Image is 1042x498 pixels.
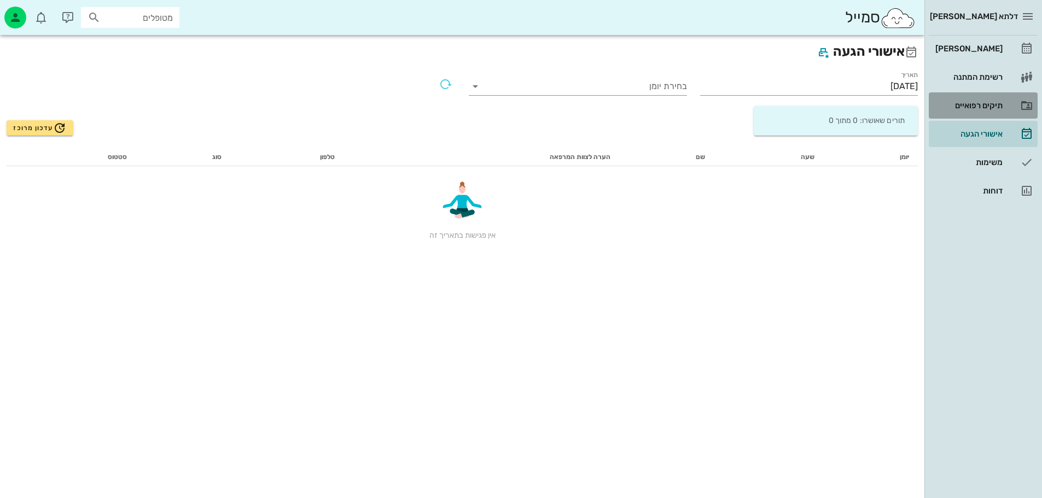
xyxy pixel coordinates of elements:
div: משימות [933,158,1003,167]
span: עדכון מרוכז [13,121,66,134]
span: טלפון [320,153,335,161]
div: סמייל [845,6,916,30]
span: הערה לצוות המרפאה [550,153,610,161]
div: אישורי הגעה [933,130,1003,138]
span: סטטוס [108,153,127,161]
a: רשימת המתנה [929,64,1038,90]
th: סטטוס [7,149,136,166]
th: טלפון [230,149,344,166]
span: סוג [212,153,222,161]
span: שעה [801,153,814,161]
div: [PERSON_NAME] [933,44,1003,53]
a: [PERSON_NAME] [929,36,1038,62]
div: רשימת המתנה [933,73,1003,81]
label: תאריך [901,71,918,79]
span: יומן [900,153,909,161]
th: שם [619,149,714,166]
th: יומן [823,149,918,166]
a: משימות [929,149,1038,175]
span: שם [696,153,705,161]
img: SmileCloud logo [880,7,916,29]
span: תג [32,9,39,15]
div: תיקים רפואיים [933,101,1003,110]
th: הערה לצוות המרפאה [344,149,619,166]
span: דלתא [PERSON_NAME] [930,11,1018,21]
img: meditate.6497ab3c.gif [435,175,490,230]
button: עדכון מרוכז [7,120,73,136]
th: סוג [136,149,230,166]
a: תיקים רפואיים [929,92,1038,119]
a: דוחות [929,178,1038,204]
div: דוחות [933,186,1003,195]
h2: אישורי הגעה [7,42,918,62]
div: תורים שאושרו: 0 מתוך 0 [758,106,913,136]
th: שעה [714,149,824,166]
div: אין פגישות בתאריך זה [15,175,909,241]
a: אישורי הגעה [929,121,1038,147]
div: בחירת יומן [469,78,687,95]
